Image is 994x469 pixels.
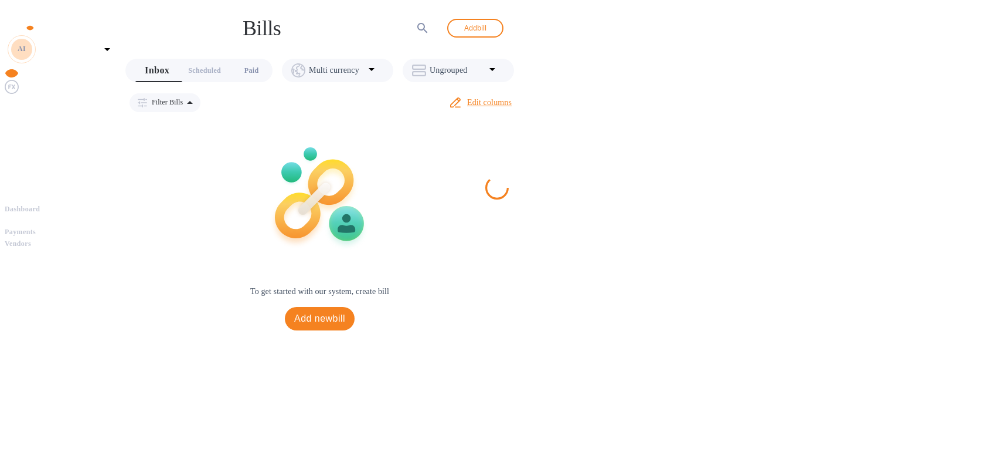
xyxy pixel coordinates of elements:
span: Add bill [458,21,493,35]
b: AI [18,45,26,53]
p: AMAZINGTECH INC [39,41,97,58]
iframe: Chat Widget [935,413,994,469]
img: Foreign exchange [5,80,19,94]
p: Multi currency [309,65,365,76]
p: To get started with our system, create bill [250,285,389,298]
button: Add newbill [285,307,355,330]
h1: Bills [243,16,281,41]
span: Inbox [145,62,169,79]
button: Addbill [447,19,503,38]
p: Ungrouped [430,65,485,76]
u: Edit columns [467,98,512,107]
span: Paid [244,65,259,77]
img: Logo [19,19,68,33]
p: Pay [5,192,117,204]
b: Dashboard [5,205,40,213]
b: Bills [5,217,19,225]
div: Unpin categories [5,5,117,19]
span: Add new bill [294,312,345,326]
p: Filter Bills [147,97,183,107]
b: Vendors [5,239,31,248]
span: Scheduled [188,65,221,77]
b: Payments [5,228,36,236]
